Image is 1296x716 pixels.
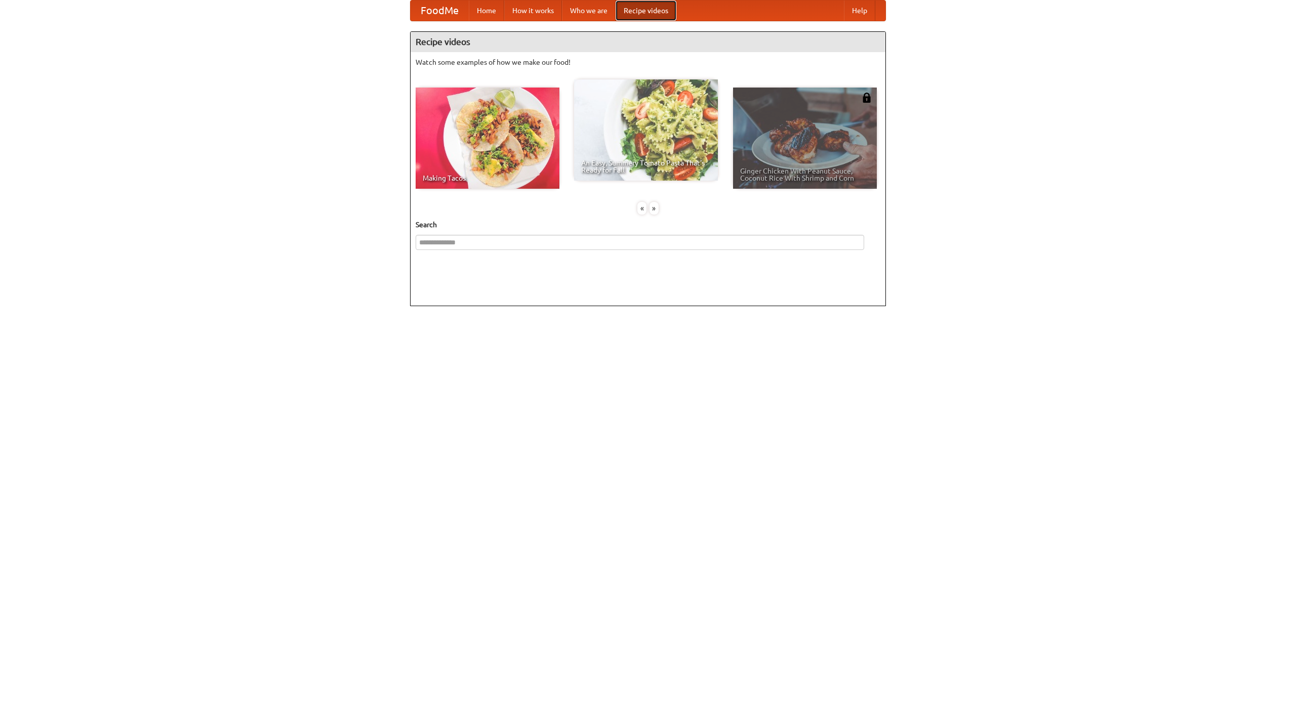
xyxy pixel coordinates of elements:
a: How it works [504,1,562,21]
a: Help [844,1,875,21]
a: An Easy, Summery Tomato Pasta That's Ready for Fall [574,79,718,181]
a: Who we are [562,1,616,21]
img: 483408.png [862,93,872,103]
div: « [637,202,646,215]
a: FoodMe [411,1,469,21]
div: » [650,202,659,215]
span: An Easy, Summery Tomato Pasta That's Ready for Fall [581,159,711,174]
a: Home [469,1,504,21]
h4: Recipe videos [411,32,885,52]
h5: Search [416,220,880,230]
p: Watch some examples of how we make our food! [416,57,880,67]
span: Making Tacos [423,175,552,182]
a: Recipe videos [616,1,676,21]
a: Making Tacos [416,88,559,189]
